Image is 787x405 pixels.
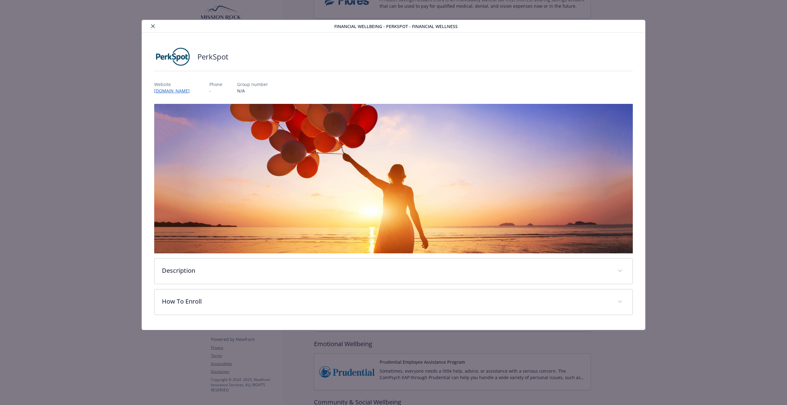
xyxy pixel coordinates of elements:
[334,23,458,30] span: Financial Wellbeing - PerkSpot - Financial Wellness
[237,88,268,94] p: N/A
[154,47,191,66] img: PerkSpot
[154,88,195,94] a: [DOMAIN_NAME]
[209,81,222,88] p: Phone
[197,51,229,62] h2: PerkSpot
[155,289,632,315] div: How To Enroll
[162,297,610,306] p: How To Enroll
[154,104,632,253] img: banner
[155,259,632,284] div: Description
[154,81,195,88] p: Website
[237,81,268,88] p: Group number
[149,22,157,30] button: close
[162,266,610,275] p: Description
[209,88,222,94] p: -
[79,20,708,330] div: details for plan Financial Wellbeing - PerkSpot - Financial Wellness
